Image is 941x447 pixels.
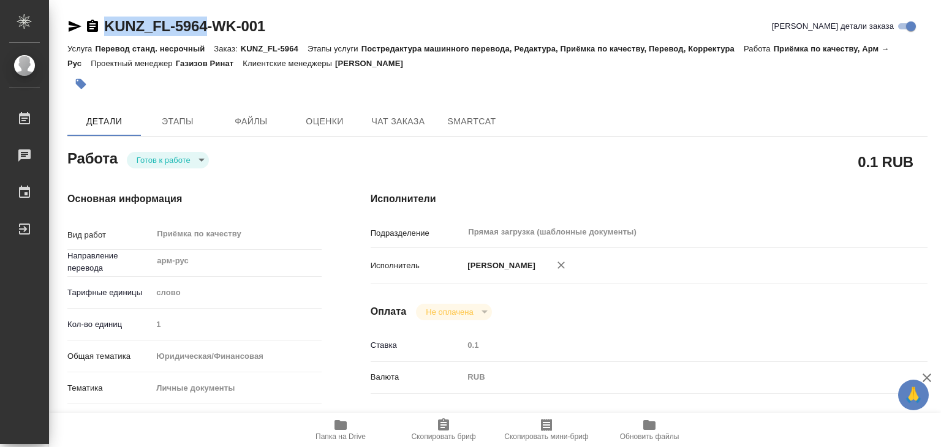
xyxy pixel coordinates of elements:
p: Работа [744,44,774,53]
span: Файлы [222,114,281,129]
h2: Работа [67,146,118,168]
button: Добавить тэг [67,70,94,97]
div: слово [152,282,321,303]
span: [PERSON_NAME] детали заказа [772,20,894,32]
span: Скопировать бриф [411,432,475,441]
p: Подразделение [371,227,464,239]
button: Удалить исполнителя [548,252,575,279]
span: Папка на Drive [316,432,366,441]
span: Оценки [295,114,354,129]
p: Этапы услуги [308,44,361,53]
p: Валюта [371,371,464,383]
p: Заказ: [214,44,240,53]
button: Обновить файлы [598,413,701,447]
h2: 0.1 RUB [858,151,913,172]
div: Готов к работе [127,152,209,168]
p: Кол-во единиц [67,318,152,331]
button: Скопировать ссылку [85,19,100,34]
p: Перевод станд. несрочный [95,44,214,53]
button: Скопировать бриф [392,413,495,447]
button: Не оплачена [422,307,477,317]
p: [PERSON_NAME] [335,59,412,68]
div: Юридическая/Финансовая [152,346,321,367]
h4: Оплата [371,304,407,319]
button: Скопировать ссылку для ЯМессенджера [67,19,82,34]
span: 🙏 [903,382,924,408]
p: Исполнитель [371,260,464,272]
h4: Основная информация [67,192,322,206]
p: Ставка [371,339,464,351]
span: Этапы [148,114,207,129]
p: Газизов Ринат [176,59,243,68]
button: Папка на Drive [289,413,392,447]
button: Скопировать мини-бриф [495,413,598,447]
p: Услуга [67,44,95,53]
p: Тематика [67,382,152,394]
p: Тарифные единицы [67,287,152,299]
p: Постредактура машинного перевода, Редактура, Приёмка по качеству, Перевод, Корректура [361,44,744,53]
div: Готов к работе [416,304,491,320]
input: Пустое поле [463,336,881,354]
div: Личные документы [152,378,321,399]
p: [PERSON_NAME] [463,260,535,272]
a: KUNZ_FL-5964-WK-001 [104,18,265,34]
p: Вид работ [67,229,152,241]
p: Общая тематика [67,350,152,362]
span: Чат заказа [369,114,428,129]
span: SmartCat [442,114,501,129]
input: Пустое поле [152,315,321,333]
div: RUB [463,367,881,388]
span: Обновить файлы [620,432,679,441]
p: Клиентские менеджеры [243,59,335,68]
p: KUNZ_FL-5964 [241,44,308,53]
button: Готов к работе [133,155,194,165]
button: 🙏 [898,380,929,410]
p: Проектный менеджер [91,59,175,68]
span: Детали [75,114,134,129]
h4: Исполнители [371,192,928,206]
span: Скопировать мини-бриф [504,432,588,441]
p: Направление перевода [67,250,152,274]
